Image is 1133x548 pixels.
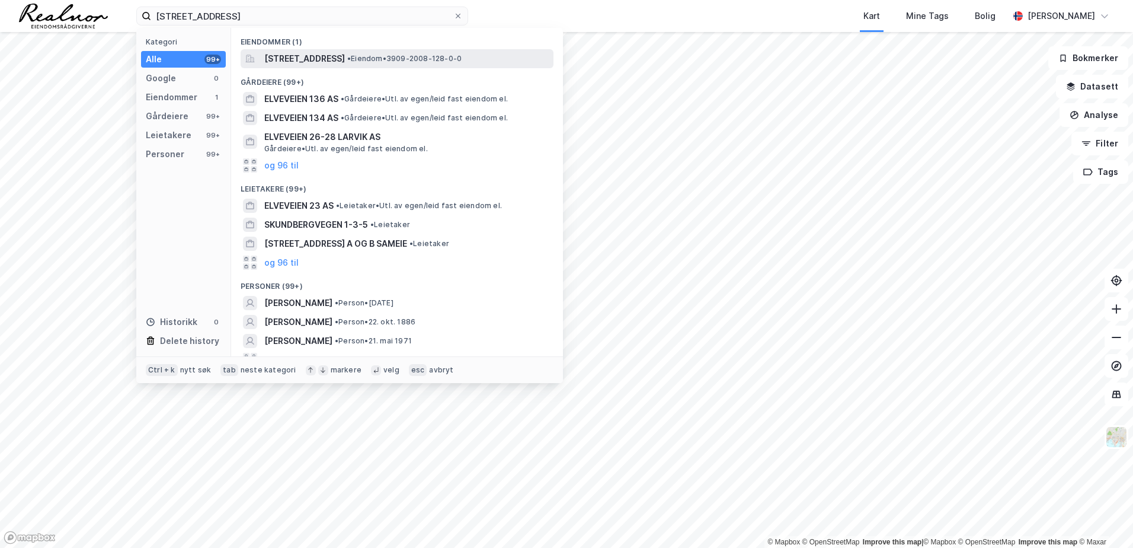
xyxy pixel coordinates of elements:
button: og 96 til [264,353,299,367]
div: Google [146,71,176,85]
div: Mine Tags [906,9,949,23]
div: Kart [863,9,880,23]
button: Datasett [1056,75,1128,98]
a: Mapbox [767,538,800,546]
div: Eiendommer (1) [231,28,563,49]
div: Historikk [146,315,197,329]
div: esc [409,364,427,376]
span: SKUNDBERGVEGEN 1-3-5 [264,218,368,232]
span: Leietaker [409,239,449,248]
a: Improve this map [1019,538,1077,546]
div: Kategori [146,37,226,46]
span: Leietaker [370,220,410,230]
div: markere [331,365,361,375]
div: velg [383,365,399,375]
div: Ctrl + k [146,364,178,376]
span: Person • [DATE] [335,298,393,308]
span: [STREET_ADDRESS] [264,52,345,66]
span: • [336,201,340,210]
button: Filter [1071,132,1128,155]
span: • [370,220,374,229]
a: OpenStreetMap [802,538,860,546]
a: Improve this map [863,538,921,546]
img: Z [1105,426,1128,448]
div: | [767,536,1106,548]
span: Leietaker • Utl. av egen/leid fast eiendom el. [336,201,502,211]
span: • [347,54,351,63]
div: Personer [146,147,184,161]
div: 1 [212,93,221,102]
div: [PERSON_NAME] [1028,9,1095,23]
a: Mapbox homepage [4,531,56,544]
span: [PERSON_NAME] [264,334,332,348]
span: • [409,239,413,248]
div: avbryt [429,365,453,375]
button: og 96 til [264,158,299,173]
div: 99+ [204,111,221,121]
a: OpenStreetMap [958,538,1016,546]
input: Søk på adresse, matrikkel, gårdeiere, leietakere eller personer [151,7,453,25]
div: Bolig [975,9,996,23]
span: • [335,317,338,326]
div: tab [220,364,238,376]
iframe: Chat Widget [1074,491,1133,548]
span: Gårdeiere • Utl. av egen/leid fast eiendom el. [341,94,508,104]
div: Gårdeiere (99+) [231,68,563,90]
div: 99+ [204,149,221,159]
span: ELVEVEIEN 23 AS [264,199,334,213]
div: 0 [212,317,221,327]
span: • [335,336,338,345]
button: og 96 til [264,256,299,270]
div: Leietakere (99+) [231,175,563,196]
span: • [341,113,344,122]
a: Mapbox [923,538,956,546]
span: Person • 21. mai 1971 [335,336,412,346]
span: ELVEVEIEN 134 AS [264,111,338,125]
div: Delete history [160,334,219,348]
span: Gårdeiere • Utl. av egen/leid fast eiendom el. [264,144,428,154]
img: realnor-logo.934646d98de889bb5806.png [19,4,108,28]
div: neste kategori [241,365,296,375]
span: [STREET_ADDRESS] A OG B SAMEIE [264,237,407,251]
span: • [341,94,344,103]
button: Bokmerker [1048,46,1128,70]
div: Kontrollprogram for chat [1074,491,1133,548]
div: Alle [146,52,162,66]
span: [PERSON_NAME] [264,315,332,329]
span: • [335,298,338,307]
div: 99+ [204,130,221,140]
div: Personer (99+) [231,272,563,294]
div: nytt søk [180,365,212,375]
span: [PERSON_NAME] [264,296,332,310]
button: Tags [1073,160,1128,184]
span: ELVEVEIEN 136 AS [264,92,338,106]
span: ELVEVEIEN 26-28 LARVIK AS [264,130,549,144]
span: Gårdeiere • Utl. av egen/leid fast eiendom el. [341,113,508,123]
span: Eiendom • 3909-2008-128-0-0 [347,54,462,63]
span: Person • 22. okt. 1886 [335,317,415,327]
div: Eiendommer [146,90,197,104]
div: Gårdeiere [146,109,188,123]
button: Analyse [1060,103,1128,127]
div: Leietakere [146,128,191,142]
div: 99+ [204,55,221,64]
div: 0 [212,74,221,83]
